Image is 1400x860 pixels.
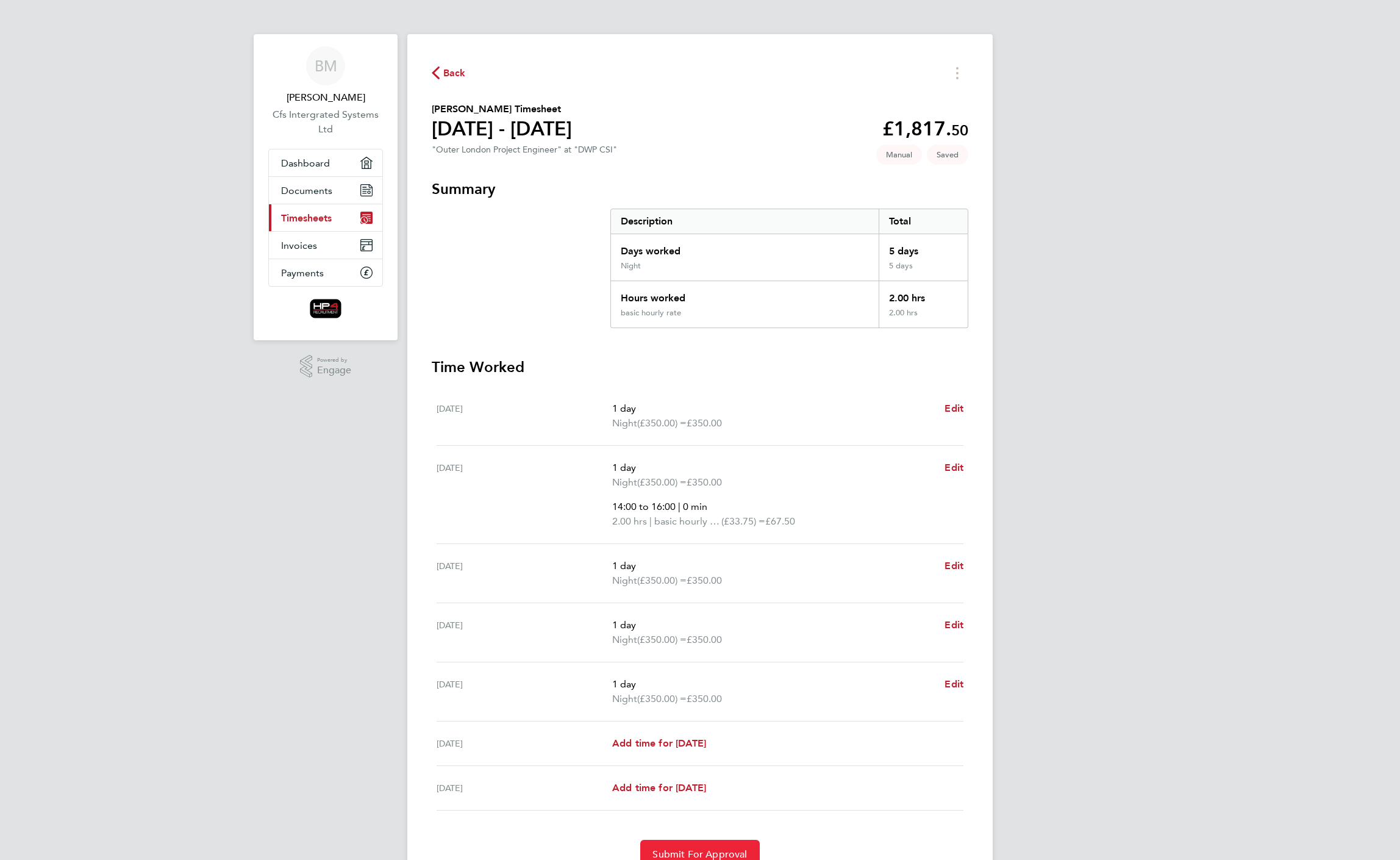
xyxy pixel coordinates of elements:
div: Days worked [611,234,879,261]
span: Back [443,66,466,81]
div: 5 days [879,234,968,261]
a: Timesheets [269,204,382,231]
span: 14:00 to 16:00 [612,501,676,512]
nav: Main navigation [254,34,398,340]
span: Night [612,573,637,588]
a: Add time for [DATE] [612,736,706,751]
p: 1 day [612,618,935,632]
span: | [678,501,680,512]
button: Back [432,65,466,81]
a: Payments [269,259,382,286]
span: Add time for [DATE] [612,782,706,794]
a: Invoices [269,232,382,259]
span: This timesheet was manually created. [876,145,922,165]
div: Description [611,209,879,234]
span: Night [612,692,637,706]
p: 1 day [612,460,935,475]
span: 50 [951,121,968,139]
div: [DATE] [437,736,612,751]
span: BM [315,58,337,74]
span: Payments [281,267,324,279]
span: (£350.00) = [637,417,687,429]
div: Hours worked [611,281,879,308]
span: (£33.75) = [721,515,765,527]
a: Edit [945,401,963,416]
span: Invoices [281,240,317,251]
span: Night [612,475,637,490]
div: [DATE] [437,460,612,529]
div: 2.00 hrs [879,308,968,328]
span: £350.00 [687,476,722,488]
span: Edit [945,403,963,414]
span: Engage [317,365,351,376]
span: Night [612,416,637,431]
a: Edit [945,559,963,573]
span: This timesheet is Saved. [927,145,968,165]
div: "Outer London Project Engineer" at "DWP CSI" [432,145,617,155]
span: Edit [945,462,963,473]
p: 1 day [612,401,935,416]
div: [DATE] [437,781,612,795]
a: Powered byEngage [300,355,352,378]
span: Timesheets [281,212,332,224]
span: Night [612,632,637,647]
div: [DATE] [437,618,612,647]
button: Timesheets Menu [946,63,968,82]
a: Edit [945,460,963,475]
span: Edit [945,560,963,572]
h3: Summary [432,179,968,199]
span: Edit [945,678,963,690]
div: [DATE] [437,677,612,706]
a: Cfs Intergrated Systems Ltd [268,107,383,137]
span: £350.00 [687,417,722,429]
p: 1 day [612,559,935,573]
app-decimal: £1,817. [882,117,968,140]
div: [DATE] [437,401,612,431]
h1: [DATE] - [DATE] [432,116,572,141]
span: basic hourly rate [654,514,721,529]
span: Edit [945,619,963,631]
p: 1 day [612,677,935,692]
a: Documents [269,177,382,204]
div: 2.00 hrs [879,281,968,308]
span: Documents [281,185,332,196]
img: hp4recruitment-logo-retina.png [310,299,342,318]
span: (£350.00) = [637,575,687,586]
a: Edit [945,618,963,632]
a: Dashboard [269,149,382,176]
span: (£350.00) = [637,634,687,645]
span: £350.00 [687,575,722,586]
a: Add time for [DATE] [612,781,706,795]
span: £350.00 [687,693,722,704]
h3: Time Worked [432,357,968,377]
span: £350.00 [687,634,722,645]
span: Add time for [DATE] [612,737,706,749]
span: £67.50 [765,515,795,527]
a: BM[PERSON_NAME] [268,46,383,105]
span: 0 min [683,501,707,512]
a: Go to home page [268,299,383,318]
span: | [649,515,652,527]
div: basic hourly rate [621,308,681,318]
span: 2.00 hrs [612,515,647,527]
a: Edit [945,677,963,692]
span: (£350.00) = [637,476,687,488]
span: Dashboard [281,157,330,169]
span: (£350.00) = [637,693,687,704]
h2: [PERSON_NAME] Timesheet [432,102,572,116]
div: 5 days [879,261,968,281]
span: Ben Moore [268,90,383,105]
div: Summary [610,209,968,328]
div: Total [879,209,968,234]
span: Powered by [317,355,351,365]
div: [DATE] [437,559,612,588]
div: Night [621,261,641,271]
